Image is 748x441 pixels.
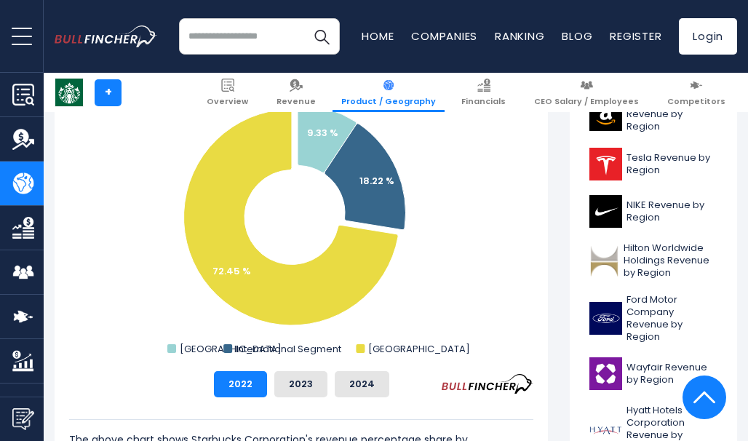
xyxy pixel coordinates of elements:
[562,28,592,44] a: Blog
[626,294,717,343] span: Ford Motor Company Revenue by Region
[581,290,726,347] a: Ford Motor Company Revenue by Region
[236,342,341,356] text: International Segment
[341,96,436,106] span: Product / Geography
[198,73,257,112] a: Overview
[610,28,661,44] a: Register
[589,245,619,277] img: HLT logo
[411,28,477,44] a: Companies
[626,97,717,134] span: [DOMAIN_NAME] Revenue by Region
[626,362,717,386] span: Wayfair Revenue by Region
[453,73,514,112] a: Financials
[589,148,622,180] img: TSLA logo
[581,191,726,231] a: NIKE Revenue by Region
[212,264,251,278] text: 72.45 %
[335,371,389,397] button: 2024
[589,357,622,390] img: W logo
[55,25,157,47] img: bullfincher logo
[589,98,622,131] img: AMZN logo
[581,93,726,138] a: [DOMAIN_NAME] Revenue by Region
[659,73,734,112] a: Competitors
[307,126,338,140] text: 9.33 %
[581,354,726,394] a: Wayfair Revenue by Region
[69,68,533,359] svg: Starbucks Corporation's Revenue Share by Region
[274,371,327,397] button: 2023
[495,28,544,44] a: Ranking
[276,96,316,106] span: Revenue
[581,239,726,283] a: Hilton Worldwide Holdings Revenue by Region
[180,342,282,356] text: [GEOGRAPHIC_DATA]
[624,242,717,279] span: Hilton Worldwide Holdings Revenue by Region
[626,152,717,177] span: Tesla Revenue by Region
[359,174,394,188] text: 18.22 %
[525,73,648,112] a: CEO Salary / Employees
[214,371,267,397] button: 2022
[95,79,122,106] a: +
[589,302,622,335] img: F logo
[667,96,725,106] span: Competitors
[333,73,445,112] a: Product / Geography
[207,96,248,106] span: Overview
[55,79,83,106] img: SBUX logo
[534,96,639,106] span: CEO Salary / Employees
[368,342,470,356] text: [GEOGRAPHIC_DATA]
[626,199,717,224] span: NIKE Revenue by Region
[303,18,340,55] button: Search
[679,18,737,55] a: Login
[55,25,179,47] a: Go to homepage
[589,195,622,228] img: NKE logo
[268,73,325,112] a: Revenue
[581,144,726,184] a: Tesla Revenue by Region
[362,28,394,44] a: Home
[461,96,506,106] span: Financials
